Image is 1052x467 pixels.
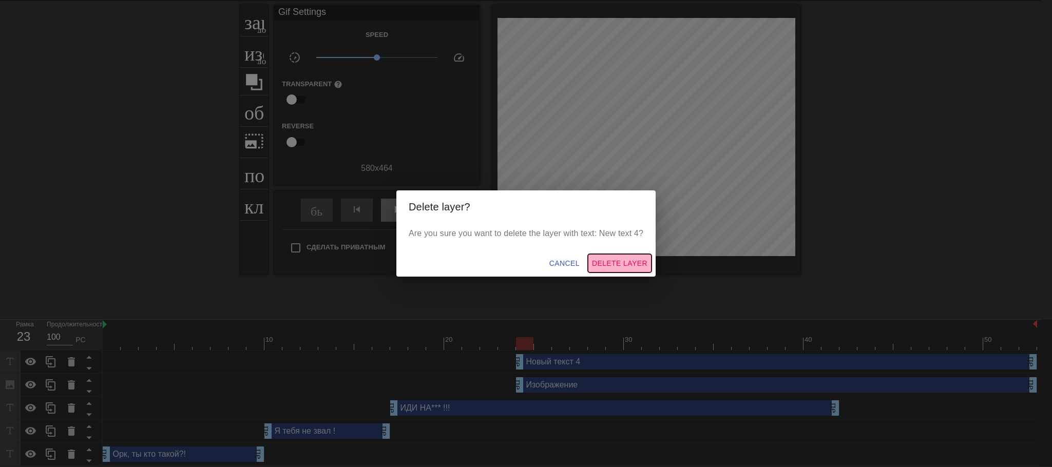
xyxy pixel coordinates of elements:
[409,227,643,240] p: Are you sure you want to delete the layer with text: New text 4?
[549,257,580,270] span: Cancel
[592,257,647,270] span: Delete Layer
[588,254,652,273] button: Delete Layer
[409,199,643,215] h2: Delete layer?
[545,254,584,273] button: Cancel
